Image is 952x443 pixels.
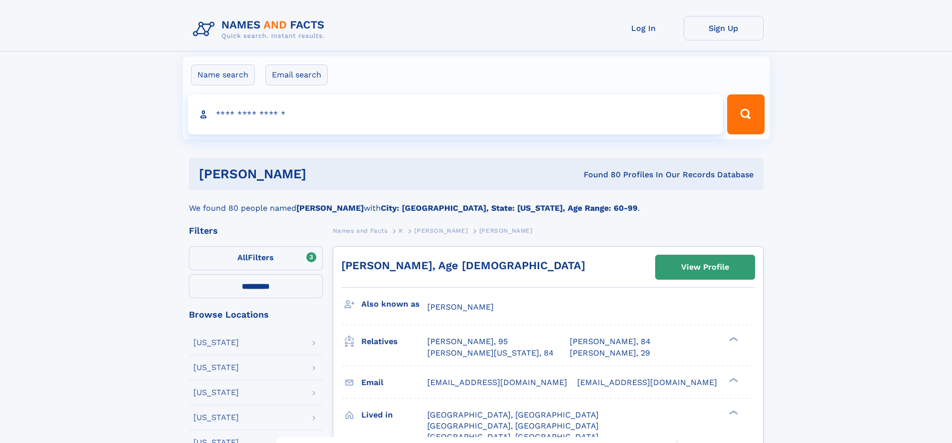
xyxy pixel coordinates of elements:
div: [US_STATE] [193,364,239,372]
span: [EMAIL_ADDRESS][DOMAIN_NAME] [427,378,567,387]
a: Sign Up [684,16,764,40]
div: Browse Locations [189,310,323,319]
span: [GEOGRAPHIC_DATA], [GEOGRAPHIC_DATA] [427,410,599,420]
div: [US_STATE] [193,339,239,347]
button: Search Button [727,94,764,134]
a: [PERSON_NAME], Age [DEMOGRAPHIC_DATA] [341,259,585,272]
h3: Email [361,374,427,391]
div: We found 80 people named with . [189,190,764,214]
div: ❯ [727,409,739,416]
label: Email search [265,64,328,85]
b: [PERSON_NAME] [296,203,364,213]
span: [EMAIL_ADDRESS][DOMAIN_NAME] [577,378,717,387]
span: [GEOGRAPHIC_DATA], [GEOGRAPHIC_DATA] [427,421,599,431]
div: Found 80 Profiles In Our Records Database [445,169,754,180]
a: [PERSON_NAME] [414,224,468,237]
label: Name search [191,64,255,85]
a: View Profile [656,255,755,279]
input: search input [188,94,723,134]
div: ❯ [727,377,739,383]
span: [PERSON_NAME] [479,227,533,234]
div: Filters [189,226,323,235]
h3: Relatives [361,333,427,350]
span: All [237,253,248,262]
span: [PERSON_NAME] [427,302,494,312]
a: [PERSON_NAME], 29 [570,348,650,359]
a: Log In [604,16,684,40]
img: Logo Names and Facts [189,16,333,43]
h1: [PERSON_NAME] [199,168,445,180]
div: ❯ [727,336,739,343]
div: [US_STATE] [193,414,239,422]
label: Filters [189,246,323,270]
div: View Profile [681,256,729,279]
span: [PERSON_NAME] [414,227,468,234]
span: K [399,227,403,234]
a: Names and Facts [333,224,388,237]
h3: Lived in [361,407,427,424]
h3: Also known as [361,296,427,313]
a: [PERSON_NAME], 84 [570,336,651,347]
span: [GEOGRAPHIC_DATA], [GEOGRAPHIC_DATA] [427,432,599,442]
b: City: [GEOGRAPHIC_DATA], State: [US_STATE], Age Range: 60-99 [381,203,638,213]
a: K [399,224,403,237]
a: [PERSON_NAME], 95 [427,336,508,347]
a: [PERSON_NAME][US_STATE], 84 [427,348,554,359]
div: [US_STATE] [193,389,239,397]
